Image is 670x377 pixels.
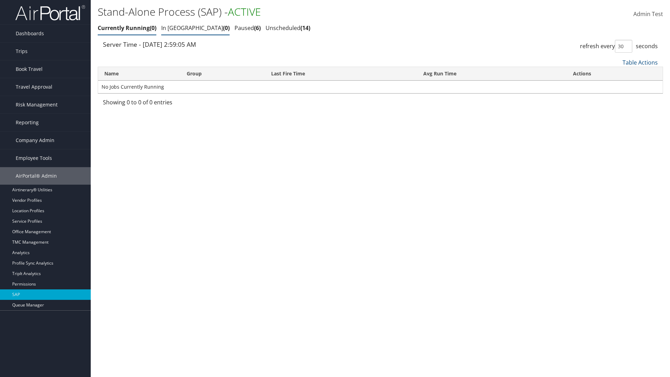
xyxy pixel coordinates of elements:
[265,67,417,81] th: Last Fire Time: activate to sort column ascending
[15,5,85,21] img: airportal-logo.png
[623,59,658,66] a: Table Actions
[16,132,54,149] span: Company Admin
[16,25,44,42] span: Dashboards
[417,67,567,81] th: Avg Run Time: activate to sort column ascending
[636,42,658,50] span: seconds
[150,24,156,32] span: 0
[16,43,28,60] span: Trips
[300,24,310,32] span: 14
[16,78,52,96] span: Travel Approval
[266,24,310,32] a: Unscheduled14
[161,24,230,32] a: In [GEOGRAPHIC_DATA]0
[223,24,230,32] span: 0
[98,81,663,93] td: No Jobs Currently Running
[254,24,261,32] span: 6
[103,98,234,110] div: Showing 0 to 0 of 0 entries
[567,67,663,81] th: Actions
[16,167,57,185] span: AirPortal® Admin
[16,149,52,167] span: Employee Tools
[633,3,663,25] a: Admin Test
[98,67,180,81] th: Name: activate to sort column ascending
[98,24,156,32] a: Currently Running0
[180,67,265,81] th: Group: activate to sort column ascending
[16,96,58,113] span: Risk Management
[16,114,39,131] span: Reporting
[103,40,375,49] div: Server Time - [DATE] 2:59:05 AM
[580,42,615,50] span: refresh every
[633,10,663,18] span: Admin Test
[16,60,43,78] span: Book Travel
[234,24,261,32] a: Paused6
[228,5,261,19] span: ACTIVE
[98,5,475,19] h1: Stand-Alone Process (SAP) -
